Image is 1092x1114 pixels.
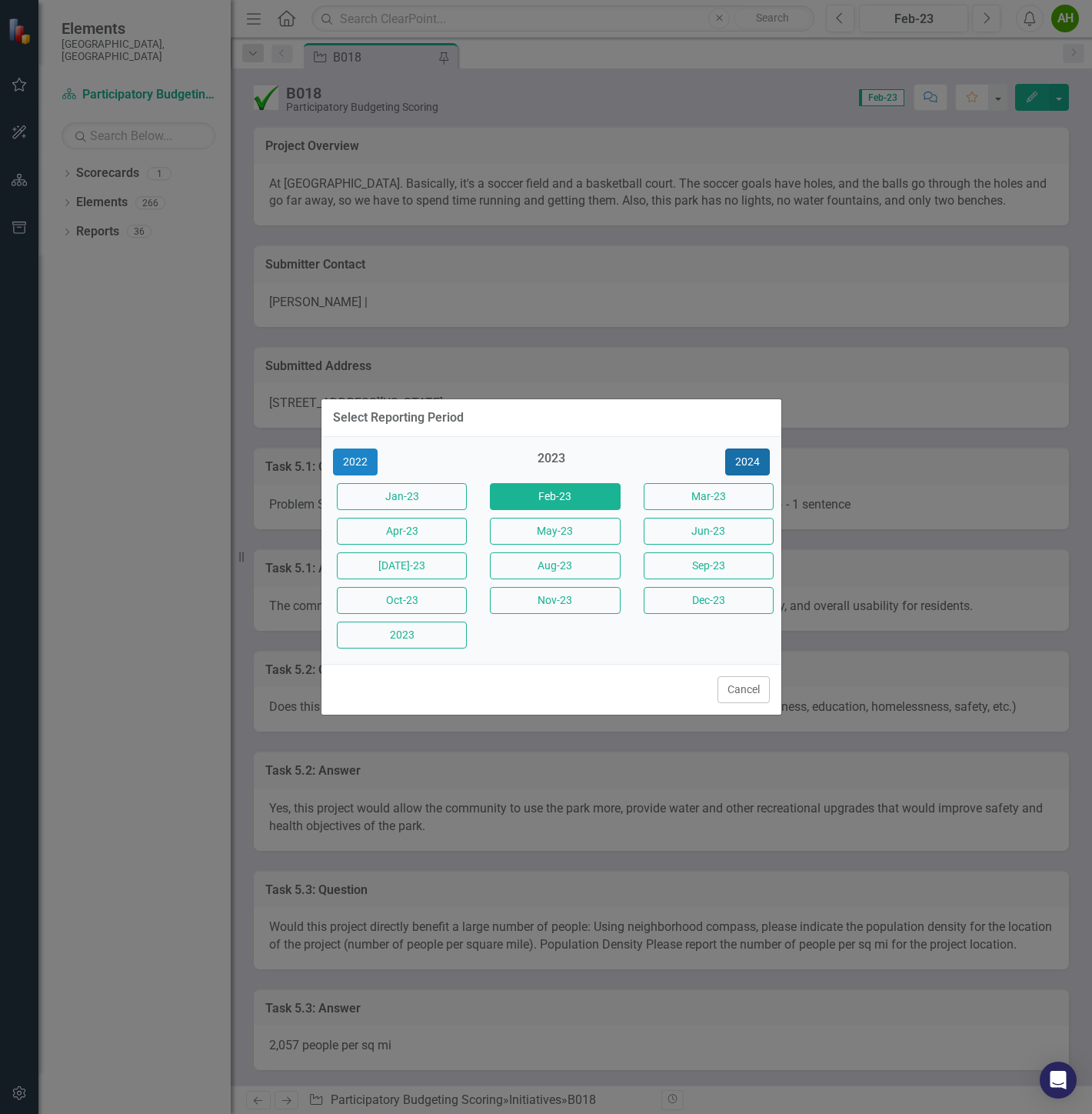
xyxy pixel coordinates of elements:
[337,518,467,545] button: Apr-23
[486,450,616,475] div: 2023
[644,552,774,579] button: Sep-23
[490,518,620,545] button: May-23
[644,483,774,510] button: Mar-23
[490,552,620,579] button: Aug-23
[337,552,467,579] button: [DATE]-23
[725,449,770,475] button: 2024
[490,587,620,614] button: Nov-23
[337,483,467,510] button: Jan-23
[333,449,378,475] button: 2022
[490,483,620,510] button: Feb-23
[337,622,467,649] button: 2023
[337,587,467,614] button: Oct-23
[717,676,770,703] button: Cancel
[333,411,464,425] div: Select Reporting Period
[644,587,774,614] button: Dec-23
[1040,1062,1077,1099] div: Open Intercom Messenger
[644,518,774,545] button: Jun-23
